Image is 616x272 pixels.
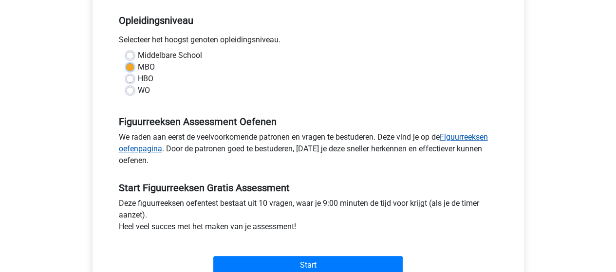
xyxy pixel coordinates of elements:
[112,34,505,50] div: Selecteer het hoogst genoten opleidingsniveau.
[112,198,505,236] div: Deze figuurreeksen oefentest bestaat uit 10 vragen, waar je 9:00 minuten de tijd voor krijgt (als...
[112,131,505,170] div: We raden aan eerst de veelvoorkomende patronen en vragen te bestuderen. Deze vind je op de . Door...
[138,61,155,73] label: MBO
[119,182,498,194] h5: Start Figuurreeksen Gratis Assessment
[119,11,498,30] h5: Opleidingsniveau
[138,50,202,61] label: Middelbare School
[138,73,153,85] label: HBO
[138,85,150,96] label: WO
[119,116,498,127] h5: Figuurreeksen Assessment Oefenen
